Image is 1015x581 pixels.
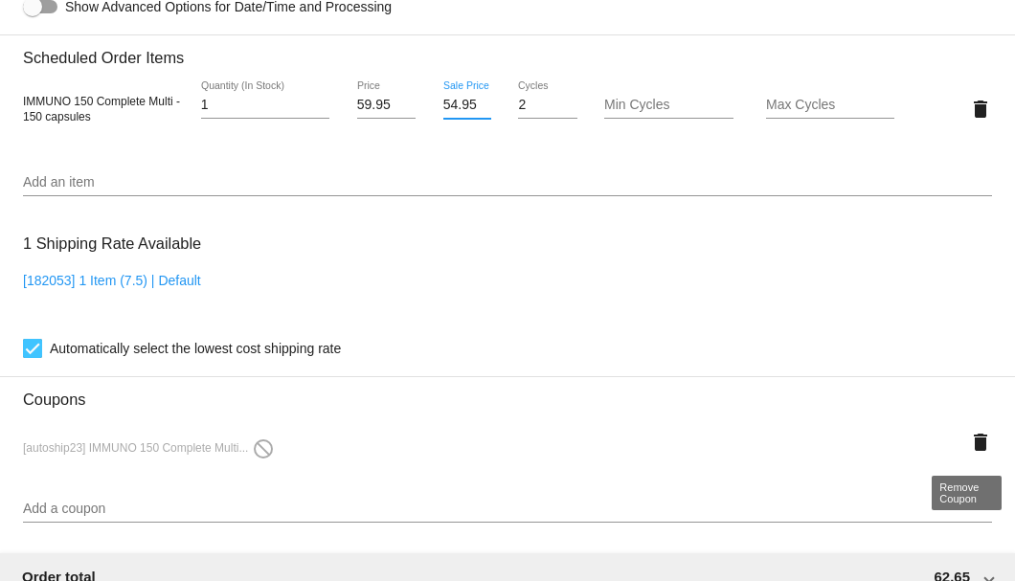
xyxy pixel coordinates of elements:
input: Quantity (In Stock) [201,98,329,113]
mat-icon: delete [969,431,992,454]
input: Add an item [23,175,992,190]
h3: 1 Shipping Rate Available [23,223,201,264]
mat-icon: delete [969,98,992,121]
a: [182053] 1 Item (7.5) | Default [23,273,201,288]
h3: Scheduled Order Items [23,34,992,67]
input: Price [357,98,416,113]
mat-icon: do_not_disturb [252,437,275,460]
span: [autoship23] IMMUNO 150 Complete Multi... [23,441,275,455]
input: Cycles [518,98,576,113]
input: Max Cycles [766,98,894,113]
input: Add a coupon [23,502,992,517]
span: IMMUNO 150 Complete Multi - 150 capsules [23,95,180,123]
h3: Coupons [23,376,992,409]
span: Automatically select the lowest cost shipping rate [50,337,341,360]
input: Sale Price [443,98,491,113]
input: Min Cycles [604,98,733,113]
